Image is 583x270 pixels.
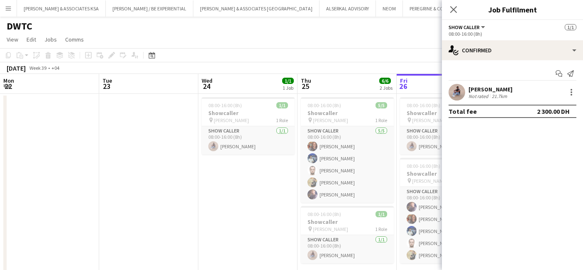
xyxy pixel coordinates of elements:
[376,102,387,108] span: 5/5
[468,93,490,99] div: Not rated
[301,109,394,117] h3: Showcaller
[376,211,387,217] span: 1/1
[490,93,509,99] div: 21.7km
[7,36,18,43] span: View
[208,102,242,108] span: 08:00-16:00 (8h)
[407,102,440,108] span: 08:00-16:00 (8h)
[400,187,493,263] app-card-role: Show Caller5/508:00-16:00 (8h)[PERSON_NAME][PERSON_NAME][PERSON_NAME][PERSON_NAME][PERSON_NAME]
[407,163,440,169] span: 08:00-16:00 (8h)
[27,36,36,43] span: Edit
[41,34,60,45] a: Jobs
[65,36,84,43] span: Comms
[23,34,39,45] a: Edit
[400,97,493,155] app-job-card: 08:00-16:00 (8h)1/1Showcaller [PERSON_NAME]1 RoleShow Caller1/108:00-16:00 (8h)[PERSON_NAME]
[202,109,295,117] h3: Showcaller
[301,126,394,203] app-card-role: Show Caller5/508:00-16:00 (8h)[PERSON_NAME][PERSON_NAME][PERSON_NAME][PERSON_NAME][PERSON_NAME]
[51,65,59,71] div: +04
[537,107,570,115] div: 2 300.00 DH
[399,81,407,91] span: 26
[276,117,288,123] span: 1 Role
[106,0,193,17] button: [PERSON_NAME] / BE EXPERIENTIAL
[300,81,311,91] span: 25
[276,102,288,108] span: 1/1
[412,178,447,184] span: [PERSON_NAME]
[313,226,348,232] span: [PERSON_NAME]
[193,0,320,17] button: [PERSON_NAME] & ASSOCIATES [GEOGRAPHIC_DATA]
[214,117,249,123] span: [PERSON_NAME]
[468,86,512,93] div: [PERSON_NAME]
[307,211,341,217] span: 08:00-16:00 (8h)
[380,85,393,91] div: 2 Jobs
[449,31,576,37] div: 08:00-16:00 (8h)
[565,24,576,30] span: 1/1
[301,235,394,263] app-card-role: Show Caller1/108:00-16:00 (8h)[PERSON_NAME]
[282,78,294,84] span: 1/1
[3,34,22,45] a: View
[301,218,394,226] h3: Showcaller
[375,226,387,232] span: 1 Role
[7,64,26,72] div: [DATE]
[7,20,32,32] h1: DWTC
[2,81,14,91] span: 22
[449,24,486,30] button: Show Caller
[202,77,212,84] span: Wed
[412,117,447,123] span: [PERSON_NAME]
[44,36,57,43] span: Jobs
[375,117,387,123] span: 1 Role
[449,24,480,30] span: Show Caller
[400,77,407,84] span: Fri
[27,65,48,71] span: Week 39
[301,77,311,84] span: Thu
[301,97,394,203] app-job-card: 08:00-16:00 (8h)5/5Showcaller [PERSON_NAME]1 RoleShow Caller5/508:00-16:00 (8h)[PERSON_NAME][PERS...
[400,126,493,155] app-card-role: Show Caller1/108:00-16:00 (8h)[PERSON_NAME]
[17,0,106,17] button: [PERSON_NAME] & ASSOCIATES KSA
[449,107,477,115] div: Total fee
[200,81,212,91] span: 24
[376,0,403,17] button: NEOM
[62,34,87,45] a: Comms
[202,126,295,155] app-card-role: Show Caller1/108:00-16:00 (8h)[PERSON_NAME]
[3,77,14,84] span: Mon
[442,40,583,60] div: Confirmed
[379,78,391,84] span: 6/6
[442,4,583,15] h3: Job Fulfilment
[400,170,493,177] h3: Showcaller
[101,81,112,91] span: 23
[102,77,112,84] span: Tue
[202,97,295,155] app-job-card: 08:00-16:00 (8h)1/1Showcaller [PERSON_NAME]1 RoleShow Caller1/108:00-16:00 (8h)[PERSON_NAME]
[313,117,348,123] span: [PERSON_NAME]
[283,85,293,91] div: 1 Job
[400,158,493,263] app-job-card: 08:00-16:00 (8h)5/5Showcaller [PERSON_NAME]1 RoleShow Caller5/508:00-16:00 (8h)[PERSON_NAME][PERS...
[320,0,376,17] button: ALSERKAL ADVISORY
[307,102,341,108] span: 08:00-16:00 (8h)
[301,206,394,263] app-job-card: 08:00-16:00 (8h)1/1Showcaller [PERSON_NAME]1 RoleShow Caller1/108:00-16:00 (8h)[PERSON_NAME]
[403,0,451,17] button: PEREGRINE & CO
[400,109,493,117] h3: Showcaller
